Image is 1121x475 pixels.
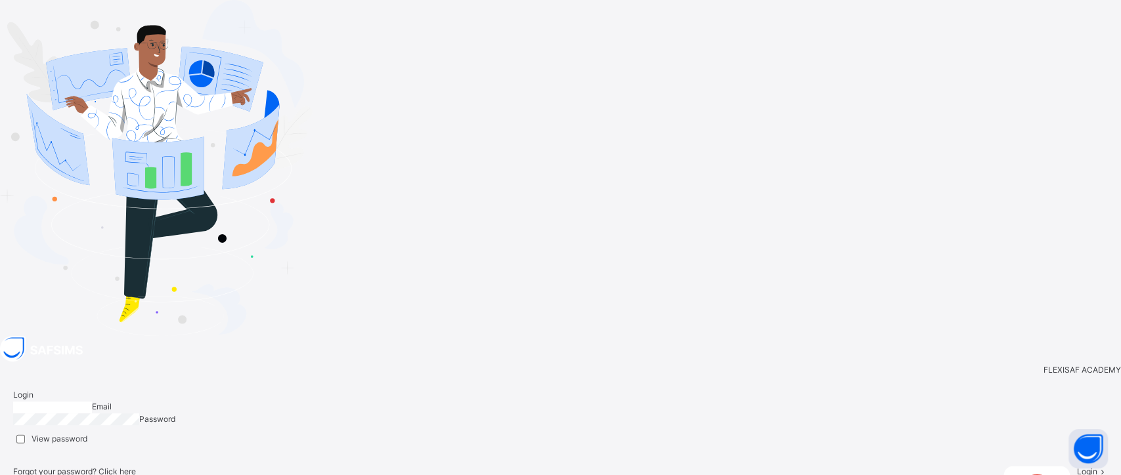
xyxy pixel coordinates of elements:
span: Login [13,390,33,400]
span: Password [139,414,175,424]
span: FLEXISAF ACADEMY [1044,364,1121,376]
span: Email [92,402,112,411]
label: View password [32,433,87,445]
button: Open asap [1068,429,1108,468]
